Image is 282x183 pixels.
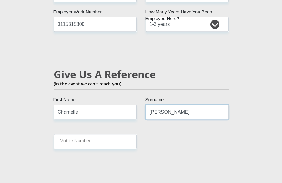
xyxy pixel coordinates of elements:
input: Name [54,105,137,119]
input: Surname [146,105,229,119]
p: (In the event we can't reach you) [54,81,229,87]
h2: Give Us A Reference [54,68,229,81]
input: Mobile Number [54,134,137,149]
input: Employer Work Number [54,17,137,32]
